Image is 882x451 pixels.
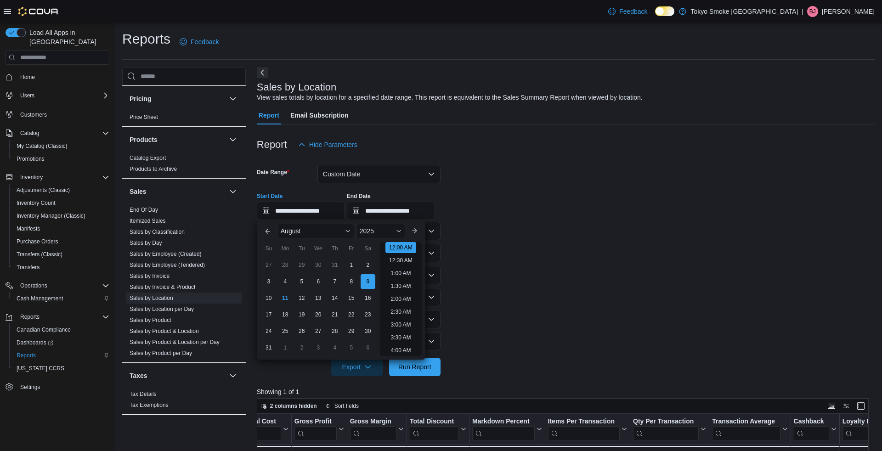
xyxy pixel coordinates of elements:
[20,383,40,391] span: Settings
[13,141,71,152] a: My Catalog (Classic)
[130,284,195,290] a: Sales by Invoice & Product
[13,185,109,196] span: Adjustments (Classic)
[13,153,48,164] a: Promotions
[294,417,337,441] div: Gross Profit
[130,135,158,144] h3: Products
[294,417,337,426] div: Gross Profit
[311,307,326,322] div: day-20
[361,340,375,355] div: day-6
[13,324,109,335] span: Canadian Compliance
[385,242,416,253] li: 12:00 AM
[130,328,199,334] a: Sales by Product & Location
[387,268,414,279] li: 1:00 AM
[17,352,36,359] span: Reports
[13,337,57,348] a: Dashboards
[20,92,34,99] span: Users
[9,261,113,274] button: Transfers
[472,417,542,441] button: Markdown Percent
[17,339,53,346] span: Dashboards
[13,210,109,221] span: Inventory Manager (Classic)
[389,358,441,376] button: Run Report
[257,169,289,176] label: Date Range
[9,323,113,336] button: Canadian Compliance
[361,307,375,322] div: day-23
[2,127,113,140] button: Catalog
[130,262,205,268] a: Sales by Employee (Tendered)
[278,274,293,289] div: day-4
[350,417,403,441] button: Gross Margin
[9,336,113,349] a: Dashboards
[2,310,113,323] button: Reports
[130,218,166,224] a: Itemized Sales
[13,249,66,260] a: Transfers (Classic)
[130,217,166,225] span: Itemized Sales
[311,241,326,256] div: We
[130,251,202,257] a: Sales by Employee (Created)
[2,89,113,102] button: Users
[472,417,534,426] div: Markdown Percent
[360,227,374,235] span: 2025
[344,291,359,305] div: day-15
[2,279,113,292] button: Operations
[13,337,109,348] span: Dashboards
[294,291,309,305] div: day-12
[822,6,875,17] p: [PERSON_NAME]
[387,319,414,330] li: 3:00 AM
[322,400,362,412] button: Sort fields
[331,358,383,376] button: Export
[361,274,375,289] div: day-9
[130,94,151,103] h3: Pricing
[13,236,62,247] a: Purchase Orders
[17,155,45,163] span: Promotions
[130,350,192,356] a: Sales by Product per Day
[9,362,113,375] button: [US_STATE] CCRS
[311,291,326,305] div: day-13
[261,241,276,256] div: Su
[20,282,47,289] span: Operations
[130,206,158,214] span: End Of Day
[17,264,40,271] span: Transfers
[344,340,359,355] div: day-5
[130,166,177,172] a: Products to Archive
[17,186,70,194] span: Adjustments (Classic)
[13,223,44,234] a: Manifests
[130,283,195,291] span: Sales by Invoice & Product
[294,324,309,338] div: day-26
[130,239,162,247] span: Sales by Day
[261,307,276,322] div: day-17
[655,6,674,16] input: Dark Mode
[13,293,109,304] span: Cash Management
[633,417,706,441] button: Qty Per Transaction
[9,222,113,235] button: Manifests
[257,387,875,396] p: Showing 1 of 1
[278,291,293,305] div: day-11
[278,241,293,256] div: Mo
[130,94,226,103] button: Pricing
[387,293,414,304] li: 2:00 AM
[130,294,173,302] span: Sales by Location
[712,417,780,426] div: Transaction Average
[428,271,435,279] button: Open list of options
[17,212,85,220] span: Inventory Manager (Classic)
[350,417,396,441] div: Gross Margin
[294,241,309,256] div: Tu
[227,93,238,104] button: Pricing
[294,274,309,289] div: day-5
[227,186,238,197] button: Sales
[130,339,220,345] a: Sales by Product & Location per Day
[344,324,359,338] div: day-29
[261,258,276,272] div: day-27
[410,417,459,441] div: Total Discount
[428,249,435,257] button: Open list of options
[17,108,109,120] span: Customers
[855,400,866,412] button: Enter fullscreen
[13,262,109,273] span: Transfers
[328,340,342,355] div: day-4
[9,235,113,248] button: Purchase Orders
[245,417,281,441] div: Total Cost
[122,389,246,414] div: Taxes
[20,313,40,321] span: Reports
[257,67,268,78] button: Next
[13,210,89,221] a: Inventory Manager (Classic)
[261,324,276,338] div: day-24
